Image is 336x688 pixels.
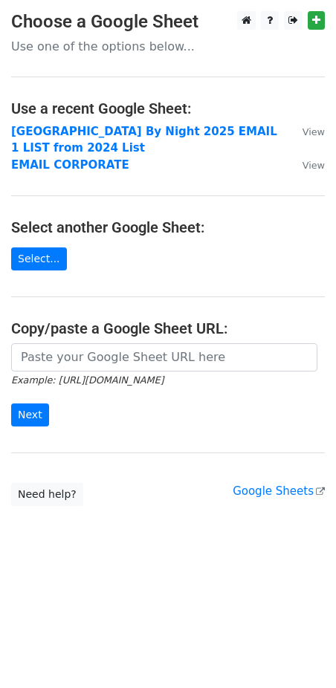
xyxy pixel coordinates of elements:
[11,125,277,155] a: [GEOGRAPHIC_DATA] By Night 2025 EMAIL 1 LIST from 2024 List
[288,125,325,138] a: View
[11,403,49,426] input: Next
[11,343,317,371] input: Paste your Google Sheet URL here
[11,39,325,54] p: Use one of the options below...
[288,158,325,172] a: View
[303,160,325,171] small: View
[11,483,83,506] a: Need help?
[11,374,164,386] small: Example: [URL][DOMAIN_NAME]
[11,247,67,270] a: Select...
[11,100,325,117] h4: Use a recent Google Sheet:
[303,126,325,137] small: View
[11,319,325,337] h4: Copy/paste a Google Sheet URL:
[11,218,325,236] h4: Select another Google Sheet:
[11,158,129,172] a: EMAIL CORPORATE
[233,484,325,498] a: Google Sheets
[11,11,325,33] h3: Choose a Google Sheet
